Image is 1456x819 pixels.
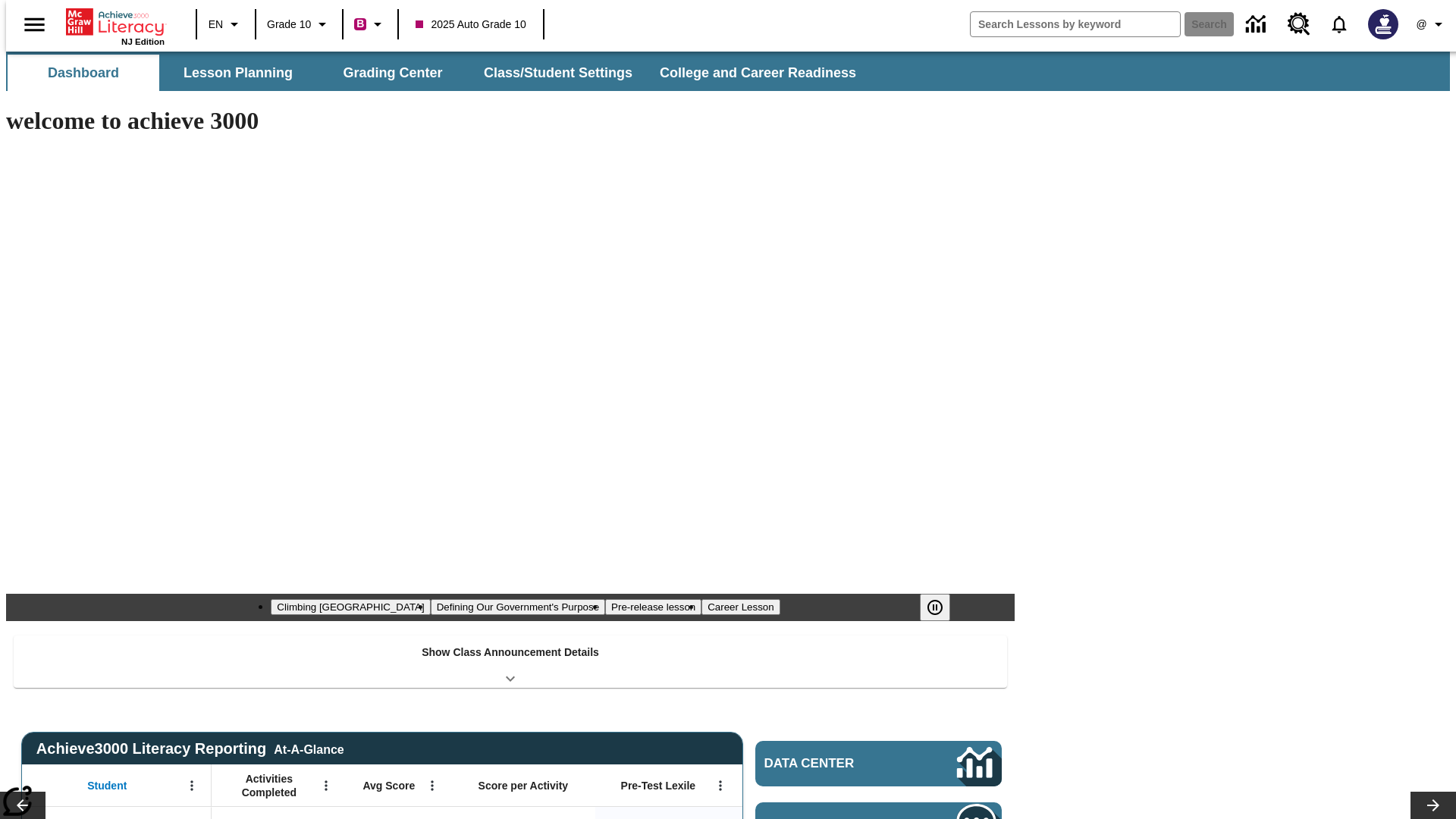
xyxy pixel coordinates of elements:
button: Select a new avatar [1359,5,1407,44]
span: 2025 Auto Grade 10 [416,17,526,33]
button: Boost Class color is violet red. Change class color [348,11,393,38]
button: Dashboard [8,55,159,91]
span: B [356,14,364,33]
button: College and Career Readiness [648,55,868,91]
a: Data Center [755,741,1002,786]
button: Slide 1 Climbing Mount Tai [271,599,430,615]
p: Show Class Announcement Details [422,645,599,661]
button: Open Menu [709,774,732,797]
div: Pause [920,594,965,621]
button: Open Menu [180,774,203,797]
a: Notifications [1319,5,1359,44]
button: Class/Student Settings [472,55,645,91]
a: Resource Center, Will open in new tab [1279,4,1319,45]
button: Lesson carousel, Next [1410,792,1456,819]
button: Grading Center [317,55,469,91]
div: At-A-Glance [274,740,344,757]
button: Slide 2 Defining Our Government's Purpose [431,599,605,615]
span: Avg Score [362,779,415,792]
div: Home [66,5,165,46]
button: Profile/Settings [1407,11,1456,38]
button: Open Menu [315,774,337,797]
a: Home [66,7,165,37]
button: Slide 4 Career Lesson [701,599,780,615]
button: Open side menu [12,2,57,47]
span: EN [209,17,223,33]
h1: welcome to achieve 3000 [6,107,1015,135]
div: Show Class Announcement Details [14,635,1007,688]
a: Data Center [1237,4,1279,45]
span: Data Center [764,756,906,771]
input: search field [971,12,1180,36]
button: Pause [920,594,950,621]
button: Slide 3 Pre-release lesson [605,599,701,615]
button: Language: EN, Select a language [202,11,250,38]
span: @ [1416,17,1426,33]
img: Avatar [1368,9,1398,39]
span: Achieve3000 Literacy Reporting [36,740,344,758]
button: Grade: Grade 10, Select a grade [261,11,337,38]
span: Student [87,779,127,792]
span: Score per Activity [479,779,569,792]
span: Activities Completed [219,772,319,799]
span: Grade 10 [267,17,311,33]
span: Pre-Test Lexile [621,779,696,792]
span: NJ Edition [121,37,165,46]
button: Lesson Planning [162,55,314,91]
button: Open Menu [421,774,444,797]
div: SubNavbar [6,55,870,91]
div: SubNavbar [6,52,1450,91]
